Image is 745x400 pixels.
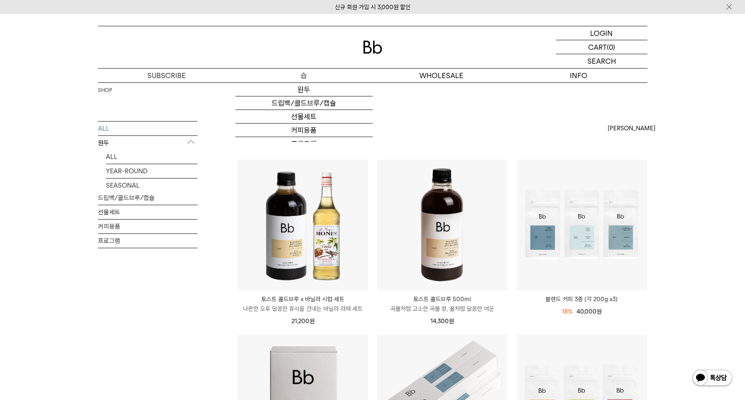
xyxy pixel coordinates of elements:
a: 토스트 콜드브루 500ml 곡물처럼 고소한 곡물 향, 꿀처럼 달콤한 여운 [377,294,508,314]
p: 나른한 오후 달콤한 휴식을 건네는 바닐라 라떼 세트 [238,304,368,314]
p: (0) [607,40,615,54]
a: 드립백/콜드브루/캡슐 [235,96,373,110]
p: CART [588,40,607,54]
a: CART (0) [556,40,647,54]
a: 선물세트 [235,110,373,124]
a: 숍 [235,69,373,82]
a: YEAR-ROUND [106,164,197,178]
img: 로고 [363,41,382,54]
a: 선물세트 [98,205,197,219]
p: 곡물처럼 고소한 곡물 향, 꿀처럼 달콤한 여운 [377,304,508,314]
a: 드립백/콜드브루/캡슐 [98,191,197,205]
a: 커피용품 [98,220,197,233]
p: WHOLESALE [373,69,510,82]
span: 원 [309,318,315,325]
img: 블렌드 커피 3종 (각 200g x3) [516,160,647,290]
p: SEARCH [587,54,616,68]
a: 커피용품 [235,124,373,137]
img: 카카오톡 채널 1:1 채팅 버튼 [692,369,733,388]
p: 토스트 콜드브루 x 바닐라 시럽 세트 [238,294,368,304]
span: 40,000 [577,308,602,315]
p: 원두 [98,136,197,150]
span: [PERSON_NAME] [608,124,655,133]
a: ALL [106,150,197,164]
p: INFO [510,69,647,82]
img: 토스트 콜드브루 x 바닐라 시럽 세트 [238,160,368,290]
a: LOGIN [556,26,647,40]
span: 원 [449,318,454,325]
a: 블렌드 커피 3종 (각 200g x3) [516,294,647,304]
div: 18% [562,307,573,316]
a: ALL [98,122,197,135]
p: LOGIN [590,26,613,40]
span: 원 [596,308,602,315]
p: 토스트 콜드브루 500ml [377,294,508,304]
a: 프로그램 [98,234,197,248]
a: 프로그램 [235,137,373,151]
a: SHOP [98,86,112,94]
a: SUBSCRIBE [98,69,235,82]
a: 신규 회원 가입 시 3,000원 할인 [335,4,411,11]
img: 토스트 콜드브루 500ml [377,160,508,290]
a: 원두 [235,83,373,96]
a: SEASONAL [106,178,197,192]
span: 14,300 [430,318,454,325]
span: 21,200 [291,318,315,325]
a: 토스트 콜드브루 x 바닐라 시럽 세트 나른한 오후 달콤한 휴식을 건네는 바닐라 라떼 세트 [238,294,368,314]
